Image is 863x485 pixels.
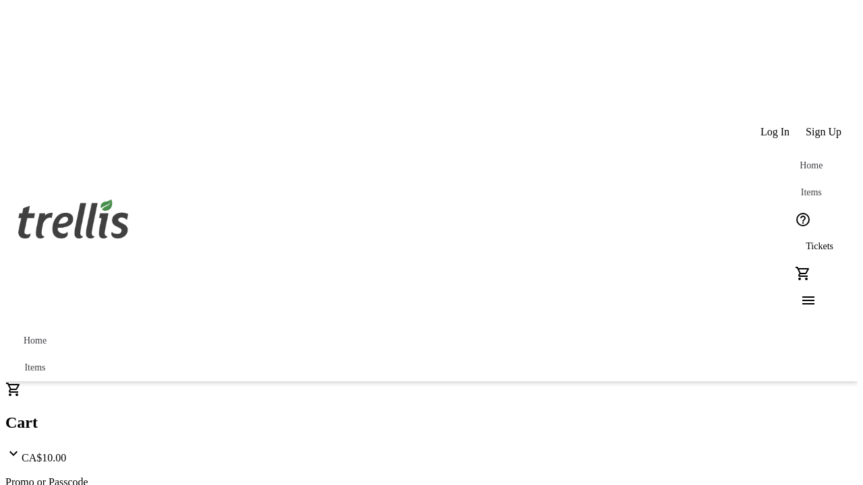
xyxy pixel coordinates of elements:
[13,327,57,354] a: Home
[5,381,858,464] div: CartCA$10.00
[800,160,823,171] span: Home
[13,185,133,252] img: Orient E2E Organization mf6tzBPRVD's Logo
[790,206,816,233] button: Help
[798,119,850,145] button: Sign Up
[801,187,822,198] span: Items
[790,260,816,287] button: Cart
[22,452,66,463] span: CA$10.00
[806,126,841,138] span: Sign Up
[790,233,850,260] a: Tickets
[790,287,816,314] button: Menu
[24,362,45,373] span: Items
[24,335,47,346] span: Home
[790,179,833,206] a: Items
[790,152,833,179] a: Home
[806,241,833,252] span: Tickets
[13,354,57,381] a: Items
[752,119,798,145] button: Log In
[5,414,858,432] h2: Cart
[761,126,790,138] span: Log In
